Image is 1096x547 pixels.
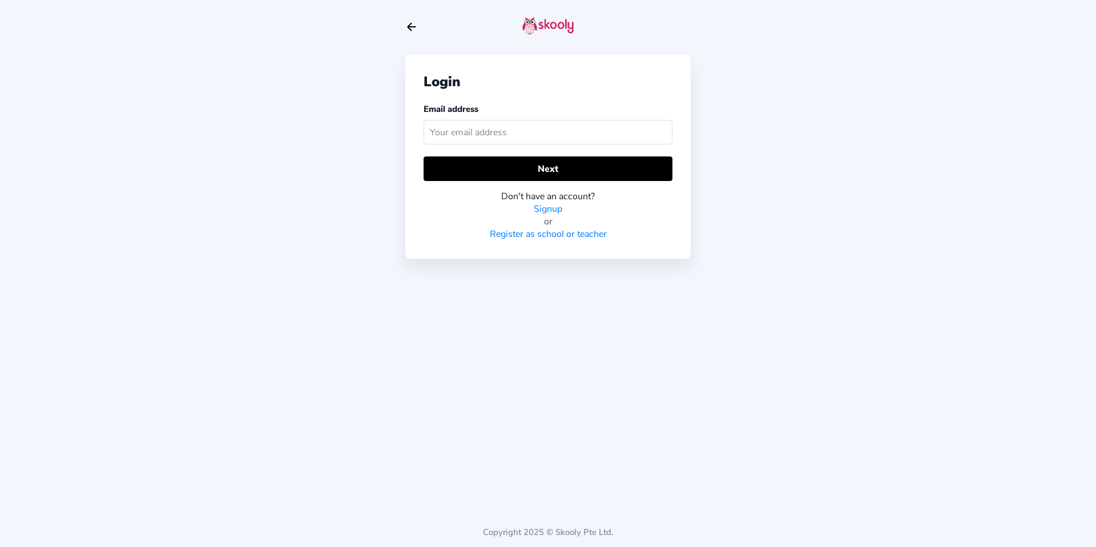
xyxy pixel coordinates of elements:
[424,215,672,228] div: or
[424,73,672,91] div: Login
[424,103,478,115] label: Email address
[534,203,562,215] a: Signup
[405,21,418,33] button: arrow back outline
[424,156,672,181] button: Next
[424,190,672,203] div: Don't have an account?
[490,228,607,240] a: Register as school or teacher
[522,17,574,35] img: skooly-logo.png
[424,120,672,144] input: Your email address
